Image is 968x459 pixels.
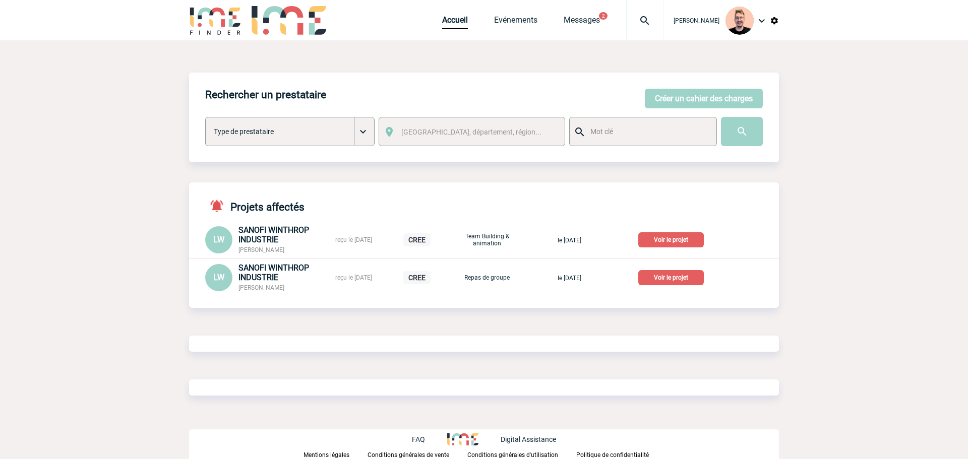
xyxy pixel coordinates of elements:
span: SANOFI WINTHROP INDUSTRIE [238,225,309,244]
a: Conditions générales d'utilisation [467,449,576,459]
img: http://www.idealmeetingsevents.fr/ [447,433,478,445]
p: CREE [403,271,431,284]
p: Team Building & animation [462,233,512,247]
span: LW [213,235,224,244]
a: Conditions générales de vente [368,449,467,459]
a: Messages [564,15,600,29]
input: Submit [721,117,763,146]
button: 2 [599,12,608,20]
p: Repas de groupe [462,274,512,281]
span: [PERSON_NAME] [238,284,284,291]
span: [PERSON_NAME] [238,246,284,253]
a: Voir le projet [638,272,708,282]
p: CREE [403,233,431,246]
a: Accueil [442,15,468,29]
span: reçu le [DATE] [335,274,372,281]
span: le [DATE] [558,275,581,282]
span: le [DATE] [558,237,581,244]
span: SANOFI WINTHROP INDUSTRIE [238,263,309,282]
span: [GEOGRAPHIC_DATA], département, région... [401,128,541,136]
h4: Projets affectés [205,199,305,213]
a: Voir le projet [638,234,708,244]
p: Conditions générales de vente [368,451,449,458]
p: Voir le projet [638,232,704,247]
img: 129741-1.png [725,7,754,35]
p: Politique de confidentialité [576,451,649,458]
p: Voir le projet [638,270,704,285]
a: Evénements [494,15,537,29]
p: Mentions légales [304,451,349,458]
span: LW [213,273,224,282]
p: Conditions générales d'utilisation [467,451,558,458]
a: Politique de confidentialité [576,449,665,459]
img: notifications-active-24-px-r.png [209,199,230,213]
input: Mot clé [588,125,707,138]
p: Digital Assistance [501,435,556,443]
a: Mentions légales [304,449,368,459]
a: FAQ [412,434,447,443]
img: IME-Finder [189,6,241,35]
span: [PERSON_NAME] [674,17,719,24]
span: reçu le [DATE] [335,236,372,243]
h4: Rechercher un prestataire [205,89,326,101]
p: FAQ [412,435,425,443]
